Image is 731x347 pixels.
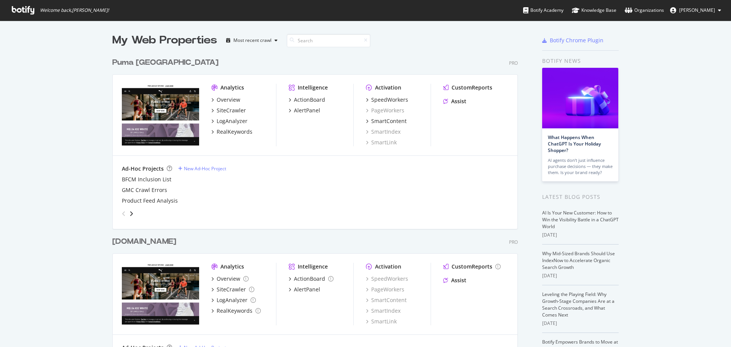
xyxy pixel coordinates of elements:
div: Latest Blog Posts [542,193,619,201]
a: RealKeywords [211,128,252,136]
a: CustomReports [443,84,492,91]
a: CustomReports [443,263,501,270]
div: Botify news [542,57,619,65]
div: ActionBoard [294,96,325,104]
a: SmartLink [366,139,397,146]
a: Botify Chrome Plugin [542,37,603,44]
div: RealKeywords [217,307,252,315]
div: SiteCrawler [217,107,246,114]
a: AI Is Your New Customer: How to Win the Visibility Battle in a ChatGPT World [542,209,619,230]
a: Overview [211,96,240,104]
div: angle-right [129,210,134,217]
div: AlertPanel [294,286,320,293]
div: Most recent crawl [233,38,271,43]
a: Assist [443,98,466,105]
a: SmartLink [366,318,397,325]
a: Leveling the Playing Field: Why Growth-Stage Companies Are at a Search Crossroads, and What Comes... [542,291,614,318]
div: Botify Academy [523,6,563,14]
a: PageWorkers [366,107,404,114]
div: Overview [217,275,240,283]
div: RealKeywords [217,128,252,136]
div: Knowledge Base [572,6,616,14]
div: Puma [GEOGRAPHIC_DATA] [112,57,219,68]
img: us.puma.com [122,84,199,146]
div: CustomReports [452,84,492,91]
div: Activation [375,84,401,91]
div: LogAnalyzer [217,117,247,125]
div: Botify Chrome Plugin [550,37,603,44]
a: AlertPanel [289,286,320,293]
div: Intelligence [298,263,328,270]
div: Organizations [625,6,664,14]
div: Pro [509,60,518,66]
div: Intelligence [298,84,328,91]
div: [DATE] [542,232,619,238]
span: Tony Fong [679,7,715,13]
div: AlertPanel [294,107,320,114]
div: [DOMAIN_NAME] [112,236,176,247]
a: RealKeywords [211,307,261,315]
div: Analytics [220,84,244,91]
a: GMC Crawl Errors [122,186,167,194]
a: BFCM Inclusion List [122,176,171,183]
a: PageWorkers [366,286,404,293]
a: ActionBoard [289,96,325,104]
div: LogAnalyzer [217,296,247,304]
div: [DATE] [542,320,619,327]
img: uspumasecondary.com [122,263,199,325]
a: AlertPanel [289,107,320,114]
div: [DATE] [542,272,619,279]
a: LogAnalyzer [211,296,256,304]
div: SiteCrawler [217,286,246,293]
div: angle-left [119,208,129,220]
div: ActionBoard [294,275,325,283]
div: Assist [451,98,466,105]
div: Activation [375,263,401,270]
div: SmartContent [371,117,407,125]
div: Ad-Hoc Projects [122,165,164,173]
a: ActionBoard [289,275,334,283]
div: My Web Properties [112,33,217,48]
div: AI agents don’t just influence purchase decisions — they make them. Is your brand ready? [548,157,613,176]
a: Assist [443,277,466,284]
a: SmartIndex [366,307,401,315]
a: New Ad-Hoc Project [178,165,226,172]
input: Search [287,34,370,47]
a: SmartIndex [366,128,401,136]
img: What Happens When ChatGPT Is Your Holiday Shopper? [542,68,618,128]
a: LogAnalyzer [211,117,247,125]
div: Pro [509,239,518,245]
div: Analytics [220,263,244,270]
a: SmartContent [366,117,407,125]
a: Product Feed Analysis [122,197,178,205]
div: Assist [451,277,466,284]
div: New Ad-Hoc Project [184,165,226,172]
a: Why Mid-Sized Brands Should Use IndexNow to Accelerate Organic Search Growth [542,250,615,270]
a: [DOMAIN_NAME] [112,236,179,247]
div: Overview [217,96,240,104]
span: Welcome back, [PERSON_NAME] ! [40,7,109,13]
div: CustomReports [452,263,492,270]
a: SiteCrawler [211,286,254,293]
a: SpeedWorkers [366,96,408,104]
div: SpeedWorkers [371,96,408,104]
a: SmartContent [366,296,407,304]
button: Most recent crawl [223,34,281,46]
a: SiteCrawler [211,107,246,114]
a: Puma [GEOGRAPHIC_DATA] [112,57,222,68]
a: Overview [211,275,249,283]
button: [PERSON_NAME] [664,4,727,16]
a: What Happens When ChatGPT Is Your Holiday Shopper? [548,134,601,154]
a: SpeedWorkers [366,275,408,283]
